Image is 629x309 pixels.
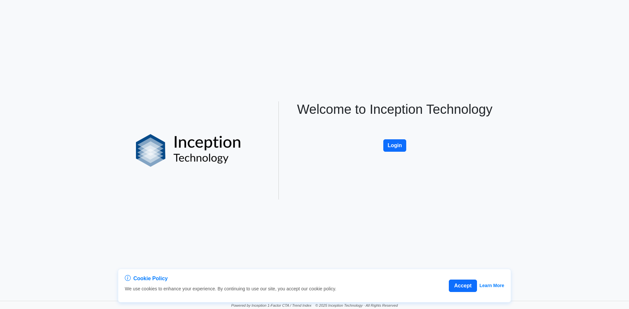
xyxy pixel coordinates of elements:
[383,139,406,152] button: Login
[480,282,504,289] a: Learn More
[383,132,406,138] a: Login
[449,280,477,292] button: Accept
[291,101,499,117] h1: Welcome to Inception Technology
[136,134,241,167] img: logo%20black.png
[125,285,336,292] p: We use cookies to enhance your experience. By continuing to use our site, you accept our cookie p...
[133,275,168,283] span: Cookie Policy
